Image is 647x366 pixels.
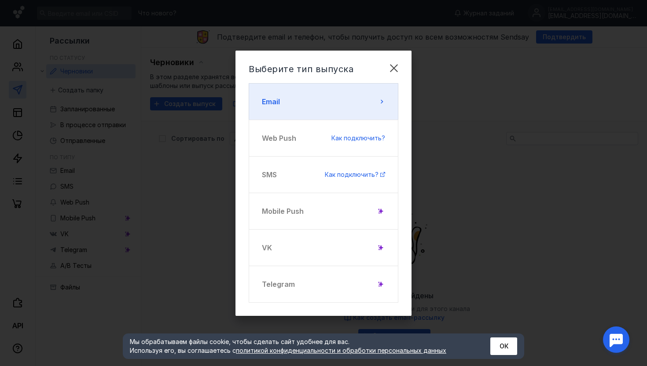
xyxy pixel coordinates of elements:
[331,134,385,143] a: Как подключить?
[249,64,353,74] span: Выберите тип выпуска
[249,83,398,120] button: Email
[262,96,280,107] span: Email
[325,170,385,179] a: Как подключить?
[325,171,379,178] span: Как подключить?
[236,347,446,354] a: политикой конфиденциальности и обработки персональных данных
[130,337,469,355] div: Мы обрабатываем файлы cookie, чтобы сделать сайт удобнее для вас. Используя его, вы соглашаетесь c
[490,337,517,355] button: ОК
[331,134,385,142] span: Как подключить?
